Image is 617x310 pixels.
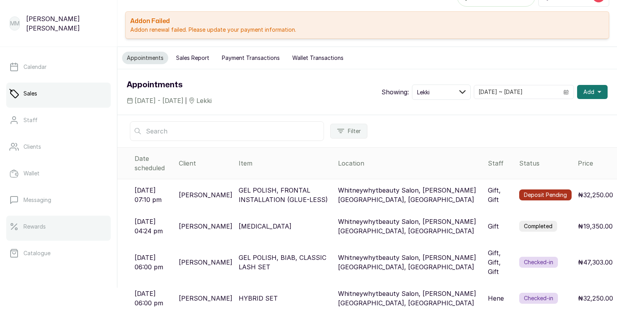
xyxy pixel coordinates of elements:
div: Location [338,159,482,168]
input: Search [130,121,324,141]
p: ₦32,250.00 [578,190,613,200]
button: Sales Report [171,52,214,64]
label: Completed [519,221,557,232]
button: Payment Transactions [217,52,284,64]
p: ₦19,350.00 [578,222,613,231]
div: Item [239,159,332,168]
p: Showing: [381,87,409,97]
p: [DATE] 07:10 pm [135,186,173,204]
span: Lekki [196,96,212,105]
p: Wallet [23,169,40,177]
p: Whitneywhytbeauty Salon, [PERSON_NAME][GEOGRAPHIC_DATA], [GEOGRAPHIC_DATA] [338,289,482,308]
p: HYBRID SET [239,294,278,303]
p: MM [10,20,20,27]
p: [DATE] 06:00 pm [135,289,173,308]
p: Rewards [23,223,46,231]
span: Lekki [417,88,430,96]
label: Deposit Pending [519,189,572,200]
a: Sales [6,83,111,105]
p: ₦32,250.00 [578,294,613,303]
span: Add [583,88,594,96]
p: Staff [23,116,38,124]
p: [PERSON_NAME] [PERSON_NAME] [26,14,108,33]
a: Rewards [6,216,111,238]
label: Checked-in [519,293,558,304]
p: Gift [488,222,499,231]
p: [PERSON_NAME] [179,190,232,200]
button: Add [577,85,608,99]
p: Whitneywhytbeauty Salon, [PERSON_NAME][GEOGRAPHIC_DATA], [GEOGRAPHIC_DATA] [338,253,482,272]
a: Catalogue [6,242,111,264]
p: Clients [23,143,41,151]
span: Filter [348,127,361,135]
p: Addon renewal failed. Please update your payment information. [130,26,604,34]
svg: calendar [563,89,569,95]
p: Hene [488,294,504,303]
p: Whitneywhytbeauty Salon, [PERSON_NAME][GEOGRAPHIC_DATA], [GEOGRAPHIC_DATA] [338,217,482,236]
a: Clients [6,136,111,158]
a: Calendar [6,56,111,78]
p: Calendar [23,63,47,71]
span: [DATE] - [DATE] [135,96,183,105]
button: Appointments [122,52,168,64]
p: [PERSON_NAME] [179,258,232,267]
div: Client [179,159,232,168]
p: Gift, Gift, Gift [488,248,513,276]
p: [MEDICAL_DATA] [239,222,291,231]
a: Messaging [6,189,111,211]
a: Wallet [6,162,111,184]
p: [PERSON_NAME] [179,294,232,303]
p: Gift, Gift [488,186,513,204]
p: [PERSON_NAME] [179,222,232,231]
span: | [185,97,187,105]
p: Sales [23,90,37,97]
button: Wallet Transactions [288,52,348,64]
div: Price [578,159,614,168]
p: [DATE] 06:00 pm [135,253,173,272]
div: Date scheduled [135,154,173,173]
label: Checked-in [519,257,558,268]
p: GEL POLISH, FRONTAL INSTALLATION (GLUE-LESS) [239,186,332,204]
div: Status [519,159,572,168]
p: Catalogue [23,249,50,257]
p: [DATE] 04:24 pm [135,217,173,236]
button: Lekki [412,85,471,100]
div: Staff [488,159,513,168]
p: GEL POLISH, BIAB, CLASSIC LASH SET [239,253,332,272]
input: Select date [474,85,559,99]
p: ₦47,303.00 [578,258,613,267]
p: Messaging [23,196,51,204]
h2: Addon Failed [130,16,604,26]
p: Whitneywhytbeauty Salon, [PERSON_NAME][GEOGRAPHIC_DATA], [GEOGRAPHIC_DATA] [338,186,482,204]
h1: Appointments [127,79,212,91]
a: Staff [6,109,111,131]
button: Filter [330,124,367,139]
a: Money [6,269,111,291]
